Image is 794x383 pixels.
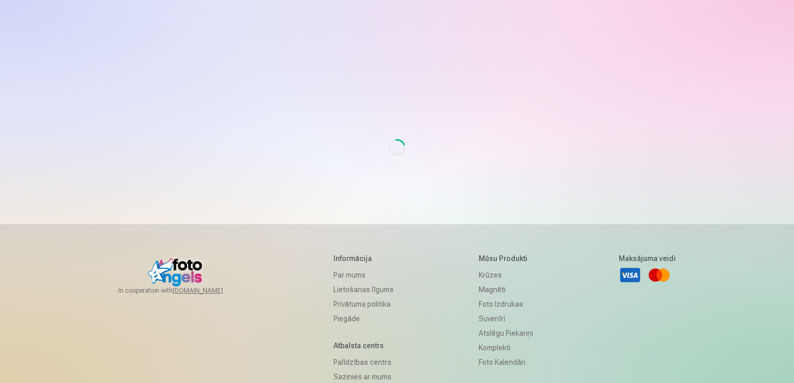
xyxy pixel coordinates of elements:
a: Lietošanas līgums [333,282,394,297]
a: Mastercard [648,264,671,286]
a: Suvenīri [479,311,533,326]
a: Visa [619,264,642,286]
a: Atslēgu piekariņi [479,326,533,340]
a: Krūzes [479,268,533,282]
a: Komplekti [479,340,533,355]
h5: Maksājuma veidi [619,253,676,264]
h5: Informācija [333,253,394,264]
span: In cooperation with [118,286,248,295]
a: Magnēti [479,282,533,297]
h5: Atbalsta centrs [333,340,394,351]
a: Foto kalendāri [479,355,533,370]
a: Foto izdrukas [479,297,533,311]
a: Par mums [333,268,394,282]
h5: Mūsu produkti [479,253,533,264]
a: Piegāde [333,311,394,326]
a: Privātuma politika [333,297,394,311]
a: [DOMAIN_NAME] [173,286,248,295]
a: Palīdzības centrs [333,355,394,370]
